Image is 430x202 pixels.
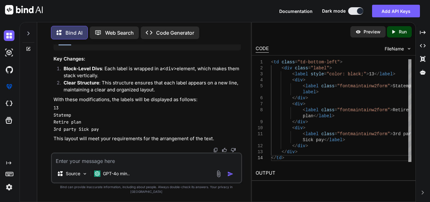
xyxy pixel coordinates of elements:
span: = [308,66,311,71]
span: class [321,107,335,113]
span: td [274,60,279,65]
div: 3 [256,71,263,77]
span: < [303,84,305,89]
p: This layout will meet your requirements for the arrangement of the text. [54,135,241,142]
span: = [295,60,297,65]
div: 6 [256,95,263,101]
span: < [282,66,284,71]
span: > [305,95,308,101]
p: With these modifications, the labels will be displayed as follows: [54,96,241,103]
span: Documentation [279,9,313,14]
li: : Each label is wrapped in a element, which makes them stack vertically. [59,65,241,79]
span: Retire [393,107,409,113]
span: = [335,131,337,136]
img: settings [4,182,14,193]
span: > [282,155,284,160]
div: 9 [256,119,263,125]
span: class [321,131,335,136]
span: < [303,131,305,136]
span: 13 [369,72,374,77]
img: dislike [231,147,236,153]
span: < [292,72,295,77]
span: div [295,125,303,130]
img: preview [355,29,361,35]
div: 7 [256,101,263,107]
span: </ > [59,39,71,45]
span: "color: black;" [326,72,366,77]
span: label [305,107,319,113]
img: icon [227,171,234,177]
p: Bind can provide inaccurate information, including about people. Always double-check its answers.... [51,185,242,194]
span: </ [292,143,297,148]
span: class [321,84,335,89]
div: 8 [256,107,263,113]
span: "label" [311,66,329,71]
span: "td-bottom-left" [297,60,340,65]
span: style [311,72,324,77]
span: FileName [385,46,404,52]
button: Add API Keys [372,5,420,17]
span: div [295,78,303,83]
div: CODE [256,45,269,53]
p: Source [66,170,80,177]
span: > [366,72,369,77]
span: > [303,78,305,83]
span: label [329,137,342,142]
p: Code Generator [156,29,194,37]
div: 13 [256,149,263,155]
img: Pick Models [82,171,88,176]
p: GPT-4o min.. [103,170,130,177]
span: < [271,60,274,65]
span: </ [374,72,380,77]
span: plan [303,113,314,118]
span: > [390,131,393,136]
span: Statemp [393,84,411,89]
span: </ [313,113,319,118]
span: </ [282,149,287,154]
span: 3rd party [393,131,417,136]
img: GPT-4o mini [94,170,100,177]
code: <div> [162,66,177,72]
span: = [324,72,326,77]
img: chevron down [406,46,412,51]
span: label [305,131,319,136]
code: 13 Statemp Retire plan 3rd party Sick pay [54,105,99,132]
span: < [292,101,295,107]
span: > [332,113,334,118]
span: > [390,107,393,113]
li: : This structure ensures that each label appears on a new line, maintaining a clear and organized... [59,79,241,94]
span: </ [324,137,329,142]
span: class [282,60,295,65]
div: 1 [256,59,263,65]
img: premium [4,81,14,92]
img: like [222,147,227,153]
span: "fontmaintainw2form" [337,84,390,89]
span: td [64,39,69,45]
span: div [284,66,292,71]
span: </ [292,119,297,124]
span: label [380,72,393,77]
p: Web Search [105,29,134,37]
img: Bind AI [5,5,43,14]
p: Run [399,29,407,35]
span: < [292,125,295,130]
span: "fontmaintainw2form" [337,107,390,113]
span: > [295,149,297,154]
span: > [303,125,305,130]
span: > [329,66,332,71]
div: 4 [256,77,263,83]
span: > [305,119,308,124]
span: > [340,60,342,65]
img: githubDark [4,64,14,75]
span: label [305,84,319,89]
span: = [335,107,337,113]
span: label [295,72,308,77]
span: label [303,89,316,95]
div: 5 [256,83,263,89]
span: div [297,143,305,148]
span: label [319,113,332,118]
div: 11 [256,131,263,137]
span: > [393,72,395,77]
h3: Key Changes: [54,55,241,63]
span: > [305,143,308,148]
